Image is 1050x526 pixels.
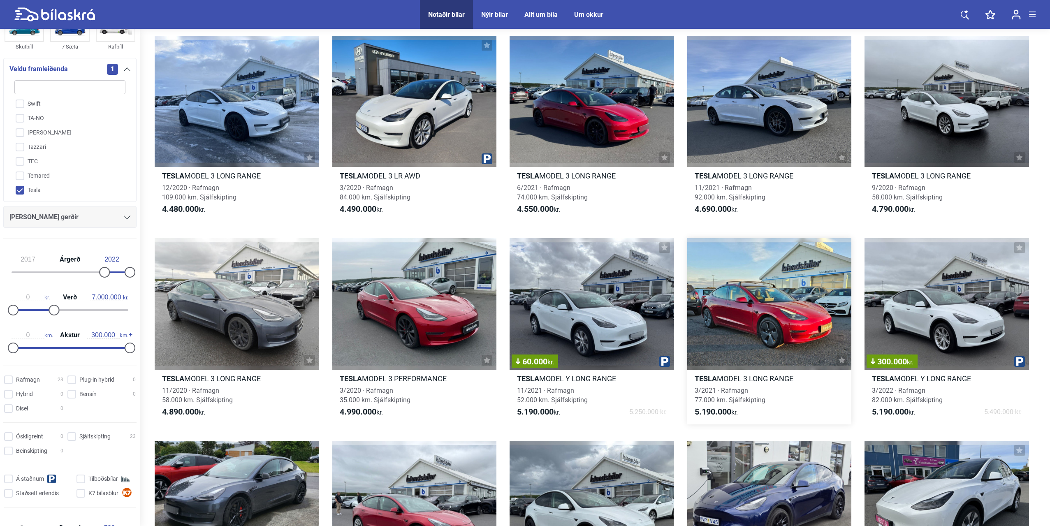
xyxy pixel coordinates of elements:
[516,357,554,366] span: 60.000
[510,238,674,424] a: 60.000kr.TeslaMODEL Y LONG RANGE11/2021 · Rafmagn52.000 km. Sjálfskipting5.190.000kr.5.250.000 kr.
[428,11,465,19] a: Notaðir bílar
[629,407,667,417] span: 5.250.000 kr.
[58,375,63,384] span: 23
[517,204,560,214] span: kr.
[332,374,497,383] h2: MODEL 3 PERFORMANCE
[79,432,111,441] span: Sjálfskipting
[162,387,233,404] span: 11/2020 · Rafmagn 58.000 km. Sjálfskipting
[332,171,497,181] h2: MODEL 3 LR AWD
[340,204,383,214] span: kr.
[340,184,410,201] span: 3/2020 · Rafmagn 84.000 km. Sjálfskipting
[79,390,97,399] span: Bensín
[871,357,913,366] span: 300.000
[155,238,319,424] a: TeslaMODEL 3 LONG RANGE11/2020 · Rafmagn58.000 km. Sjálfskipting4.890.000kr.
[984,407,1022,417] span: 5.490.000 kr.
[872,184,943,201] span: 9/2020 · Rafmagn 58.000 km. Sjálfskipting
[88,489,118,498] span: K7 bílasölur
[61,294,79,301] span: Verð
[16,390,33,399] span: Hybrid
[60,404,63,413] span: 0
[155,374,319,383] h2: MODEL 3 LONG RANGE
[517,204,554,214] b: 4.550.000
[659,356,670,367] img: parking.png
[9,211,79,223] span: [PERSON_NAME] gerðir
[517,184,588,201] span: 6/2021 · Rafmagn 74.000 km. Sjálfskipting
[695,374,717,383] b: Tesla
[547,358,554,366] span: kr.
[510,374,674,383] h2: MODEL Y LONG RANGE
[872,171,894,180] b: Tesla
[907,358,913,366] span: kr.
[50,42,90,51] div: 7 Sæta
[155,171,319,181] h2: MODEL 3 LONG RANGE
[332,36,497,222] a: TeslaMODEL 3 LR AWD3/2020 · Rafmagn84.000 km. Sjálfskipting4.490.000kr.
[58,332,82,338] span: Akstur
[162,204,199,214] b: 4.480.000
[517,387,588,404] span: 11/2021 · Rafmagn 52.000 km. Sjálfskipting
[162,407,205,417] span: kr.
[510,36,674,222] a: TeslaMODEL 3 LONG RANGE6/2021 · Rafmagn74.000 km. Sjálfskipting4.550.000kr.
[130,432,136,441] span: 23
[517,407,560,417] span: kr.
[872,407,915,417] span: kr.
[88,475,118,483] span: Tilboðsbílar
[517,407,554,417] b: 5.190.000
[16,489,59,498] span: Staðsett erlendis
[16,432,43,441] span: Óskilgreint
[90,294,128,301] span: kr.
[162,374,184,383] b: Tesla
[482,153,492,164] img: parking.png
[340,374,362,383] b: Tesla
[16,375,40,384] span: Rafmagn
[865,374,1029,383] h2: MODEL Y LONG RANGE
[517,374,539,383] b: Tesla
[695,171,717,180] b: Tesla
[79,375,114,384] span: Plug-in hybrid
[340,407,383,417] span: kr.
[340,204,376,214] b: 4.490.000
[60,447,63,455] span: 0
[340,171,362,180] b: Tesla
[5,42,44,51] div: Skutbíll
[16,447,47,455] span: Beinskipting
[16,475,44,483] span: Á staðnum
[340,387,410,404] span: 3/2020 · Rafmagn 35.000 km. Sjálfskipting
[162,184,236,201] span: 12/2020 · Rafmagn 109.000 km. Sjálfskipting
[687,238,852,424] a: TeslaMODEL 3 LONG RANGE3/2021 · Rafmagn77.000 km. Sjálfskipting5.190.000kr.
[1012,9,1021,20] img: user-login.svg
[16,404,28,413] span: Dísel
[510,171,674,181] h2: MODEL 3 LONG RANGE
[1014,356,1025,367] img: parking.png
[481,11,508,19] a: Nýir bílar
[87,331,128,339] span: km.
[517,171,539,180] b: Tesla
[9,63,68,75] span: Veldu framleiðenda
[155,36,319,222] a: TeslaMODEL 3 LONG RANGE12/2020 · Rafmagn109.000 km. Sjálfskipting4.480.000kr.
[133,390,136,399] span: 0
[60,432,63,441] span: 0
[162,204,205,214] span: kr.
[133,375,136,384] span: 0
[872,204,915,214] span: kr.
[96,42,135,51] div: Rafbíll
[107,64,118,75] span: 1
[162,407,199,417] b: 4.890.000
[524,11,558,19] a: Allt um bíla
[872,374,894,383] b: Tesla
[695,184,765,201] span: 11/2021 · Rafmagn 92.000 km. Sjálfskipting
[695,204,731,214] b: 4.690.000
[872,407,909,417] b: 5.190.000
[687,36,852,222] a: TeslaMODEL 3 LONG RANGE11/2021 · Rafmagn92.000 km. Sjálfskipting4.690.000kr.
[865,238,1029,424] a: 300.000kr.TeslaMODEL Y LONG RANGE3/2022 · Rafmagn82.000 km. Sjálfskipting5.190.000kr.5.490.000 kr.
[12,331,53,339] span: km.
[872,204,909,214] b: 4.790.000
[574,11,603,19] a: Um okkur
[872,387,943,404] span: 3/2022 · Rafmagn 82.000 km. Sjálfskipting
[687,374,852,383] h2: MODEL 3 LONG RANGE
[687,171,852,181] h2: MODEL 3 LONG RANGE
[162,171,184,180] b: Tesla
